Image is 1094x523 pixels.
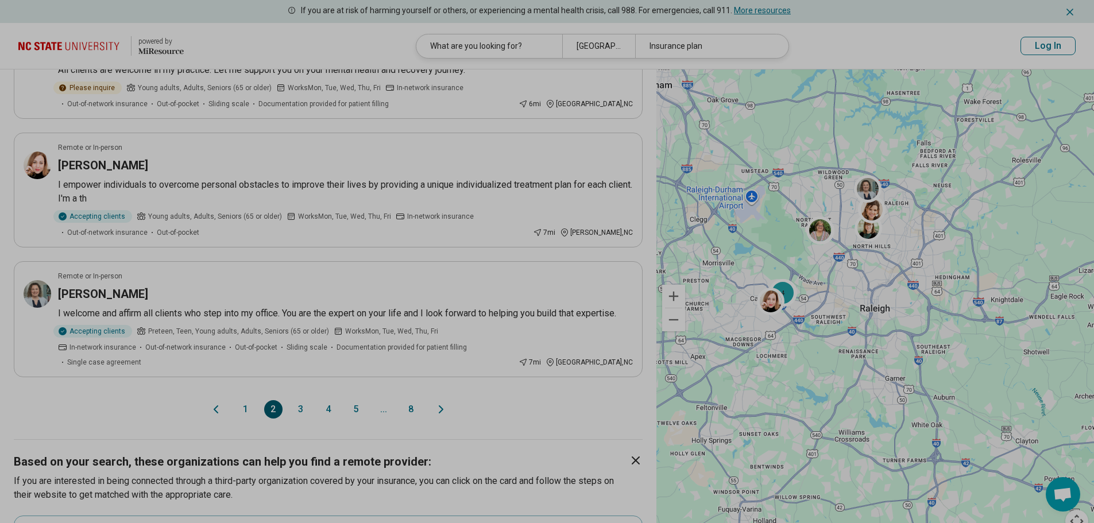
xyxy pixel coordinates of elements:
button: Next page [434,400,448,419]
span: Single case agreement [67,357,141,367]
div: Insurance plan [635,34,781,58]
span: Sliding scale [208,99,249,109]
span: In-network insurance [69,342,136,352]
span: Preteen, Teen, Young adults, Adults, Seniors (65 or older) [148,326,329,336]
p: Remote or In-person [58,271,122,281]
div: 4 [769,279,797,307]
h3: [PERSON_NAME] [58,157,148,173]
button: 5 [347,400,365,419]
span: Out-of-network insurance [67,227,148,238]
p: Remote or In-person [58,142,122,153]
span: Sliding scale [287,342,327,352]
button: 1 [237,400,255,419]
button: 3 [292,400,310,419]
a: North Carolina State University powered by [18,32,184,60]
span: Documentation provided for patient filling [258,99,389,109]
span: In-network insurance [397,83,463,93]
img: North Carolina State University [18,32,124,60]
div: 7 mi [519,357,541,367]
a: More resources [734,6,791,15]
button: Log In [1020,37,1076,55]
span: ... [374,400,393,419]
p: I empower individuals to overcome personal obstacles to improve their lives by providing a unique... [58,178,633,206]
div: Accepting clients [53,325,132,338]
button: Previous page [209,400,223,419]
button: Dismiss [1064,5,1076,18]
button: 8 [402,400,420,419]
span: Young adults, Adults, Seniors (65 or older) [138,83,272,93]
span: Works Mon, Tue, Wed, Thu, Fri [288,83,381,93]
p: I welcome and affirm all clients who step into my office. You are the expert on your life and I l... [58,307,633,320]
div: Please inquire [53,82,122,94]
div: Accepting clients [53,210,132,223]
span: Out-of-pocket [235,342,277,352]
span: In-network insurance [407,211,474,222]
span: Out-of-pocket [157,227,199,238]
div: [GEOGRAPHIC_DATA] , NC [546,99,633,109]
div: 6 mi [519,99,541,109]
div: powered by [138,36,184,47]
button: 4 [319,400,338,419]
div: [PERSON_NAME] , NC [560,227,633,238]
p: All clients are welcome in my practice. Let me support you on your mental health and recovery jou... [58,63,633,77]
span: Works Mon, Tue, Wed, Thu, Fri [298,211,391,222]
div: What are you looking for? [416,34,562,58]
span: Out-of-pocket [157,99,199,109]
span: Documentation provided for patient filling [337,342,467,352]
span: Out-of-network insurance [145,342,226,352]
h3: [PERSON_NAME] [58,286,148,302]
span: Young adults, Adults, Seniors (65 or older) [148,211,282,222]
span: Works Mon, Tue, Wed, Thu, Fri [345,326,438,336]
div: 7 mi [533,227,555,238]
a: Open chat [1046,477,1080,512]
div: [GEOGRAPHIC_DATA], [GEOGRAPHIC_DATA] [562,34,635,58]
button: Zoom in [662,285,685,308]
span: Out-of-network insurance [67,99,148,109]
button: Zoom out [662,308,685,331]
div: [GEOGRAPHIC_DATA] , NC [546,357,633,367]
button: 2 [264,400,283,419]
p: If you are at risk of harming yourself or others, or experiencing a mental health crisis, call 98... [301,5,791,17]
